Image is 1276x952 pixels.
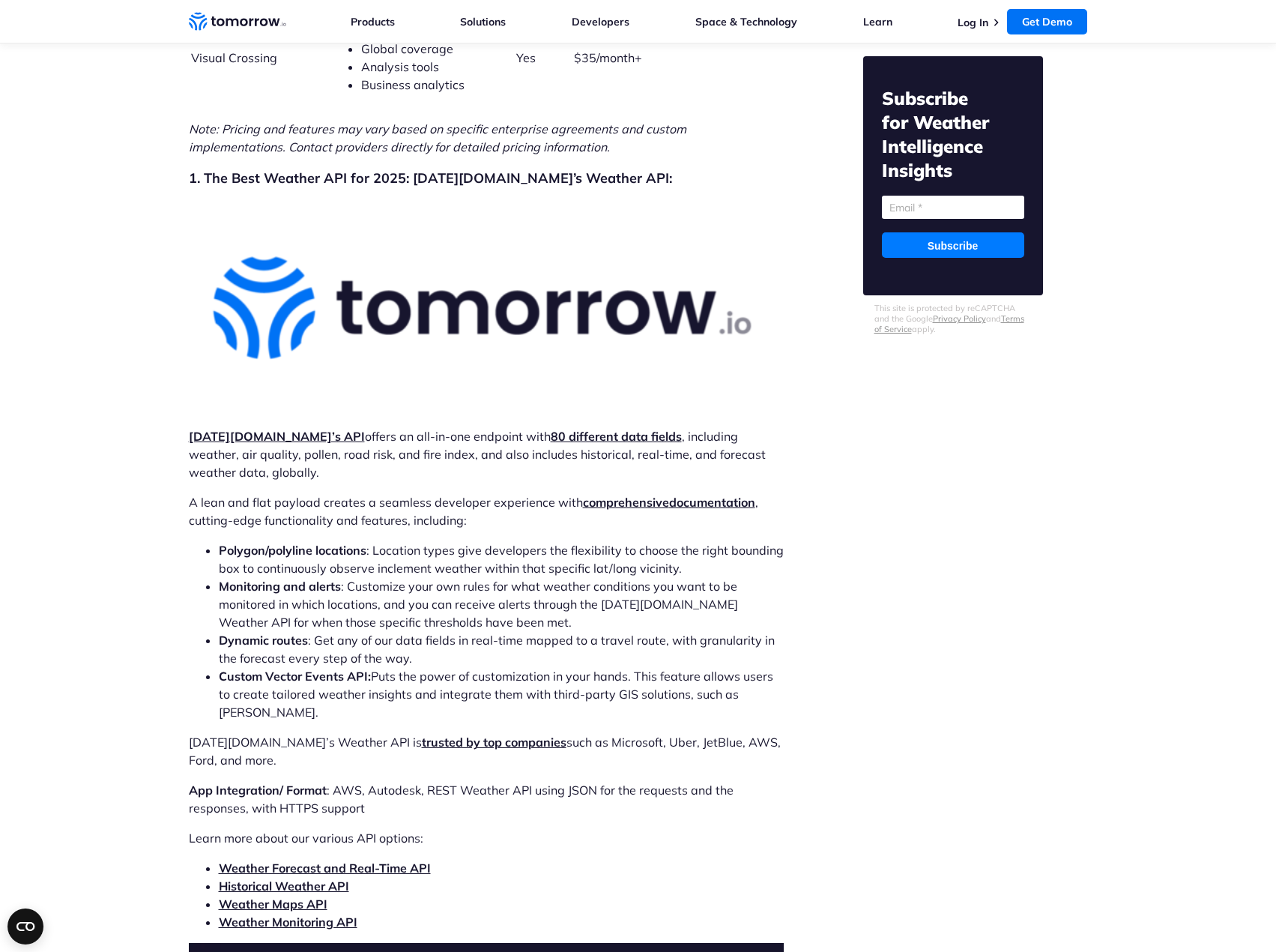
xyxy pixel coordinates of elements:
a: trusted by top companies [422,735,566,750]
span: Business analytics [361,77,465,92]
p: A lean and flat payload creates a seamless developer experience with , cutting-edge functionality... [189,493,784,529]
p: [DATE][DOMAIN_NAME]’s Weather API is such as Microsoft, Uber, JetBlue, AWS, Ford, and more. [189,733,784,769]
span: Global coverage [361,41,453,56]
b: Custom Vector Events API: [219,669,371,684]
input: Email * [882,196,1024,219]
strong: Monitoring and alerts [219,579,341,594]
strong: App Integration/ Format [189,783,327,798]
li: : Get any of our data fields in real-time mapped to a travel route, with granularity in the forec... [219,631,784,667]
strong: Polygon/polyline locations [219,543,366,558]
a: Learn [863,15,892,28]
a: Home link [189,10,286,33]
span: Note: Pricing and features may vary based on specific enterprise agreements and custom implementa... [189,121,686,154]
p: Learn more about our various API options: [189,829,784,847]
span: Yes [516,50,536,65]
h2: Subscribe for Weather Intelligence Insights [882,86,1024,182]
a: Weather Monitoring API [219,915,357,930]
a: Products [351,15,395,28]
h2: 1. The Best Weather API for 2025: [DATE][DOMAIN_NAME]’s Weather API: [189,168,784,189]
a: Get Demo [1007,9,1087,34]
span: $35/month+ [574,50,642,65]
a: Developers [572,15,629,28]
a: Solutions [460,15,506,28]
a: documentation [669,495,755,510]
a: Log In [958,16,988,29]
button: Open CMP widget [7,909,43,945]
span: Analysis tools [361,59,439,74]
a: [DATE][DOMAIN_NAME]’s API [189,429,365,444]
a: Privacy Policy [933,313,986,324]
strong: Dynamic routes [219,633,308,648]
a: Terms of Service [874,313,1024,334]
p: This site is protected by reCAPTCHA and the Google and apply. [874,303,1032,334]
p: offers an all-in-one endpoint with , including weather, air quality, pollen, road risk, and fire ... [189,427,784,481]
li: : Customize your own rules for what weather conditions you want to be monitored in which location... [219,577,784,631]
span: Visual Crossing [191,50,277,65]
a: comprehensive [583,495,669,510]
a: Space & Technology [695,15,797,28]
a: Weather Forecast and Real-Time API [219,861,431,876]
a: Historical Weather API [219,879,349,894]
input: Subscribe [882,232,1024,258]
li: : Location types give developers the flexibility to choose the right bounding box to continuously... [219,541,784,577]
a: Weather Maps API [219,897,327,912]
li: Puts the power of customization in your hands. This feature allows users to create tailored weath... [219,667,784,721]
p: : AWS, Autodesk, REST Weather API using JSON for the requests and the responses, with HTTPS support [189,781,784,817]
a: 80 different data fields [551,429,682,444]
